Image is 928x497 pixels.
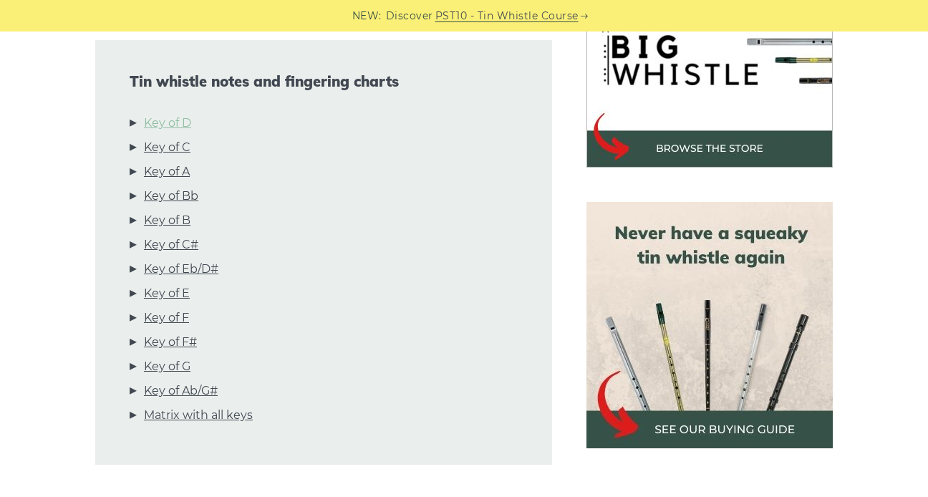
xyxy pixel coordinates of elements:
[144,382,218,400] a: Key of Ab/G#
[144,211,190,230] a: Key of B
[130,73,518,90] span: Tin whistle notes and fingering charts
[144,260,218,279] a: Key of Eb/D#
[386,8,433,24] span: Discover
[144,333,197,352] a: Key of F#
[144,138,190,157] a: Key of C
[144,163,190,181] a: Key of A
[144,406,253,425] a: Matrix with all keys
[144,187,198,206] a: Key of Bb
[435,8,579,24] a: PST10 - Tin Whistle Course
[144,114,191,132] a: Key of D
[144,236,198,254] a: Key of C#
[144,284,190,303] a: Key of E
[144,357,190,376] a: Key of G
[144,309,189,327] a: Key of F
[586,202,833,448] img: tin whistle buying guide
[352,8,382,24] span: NEW:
